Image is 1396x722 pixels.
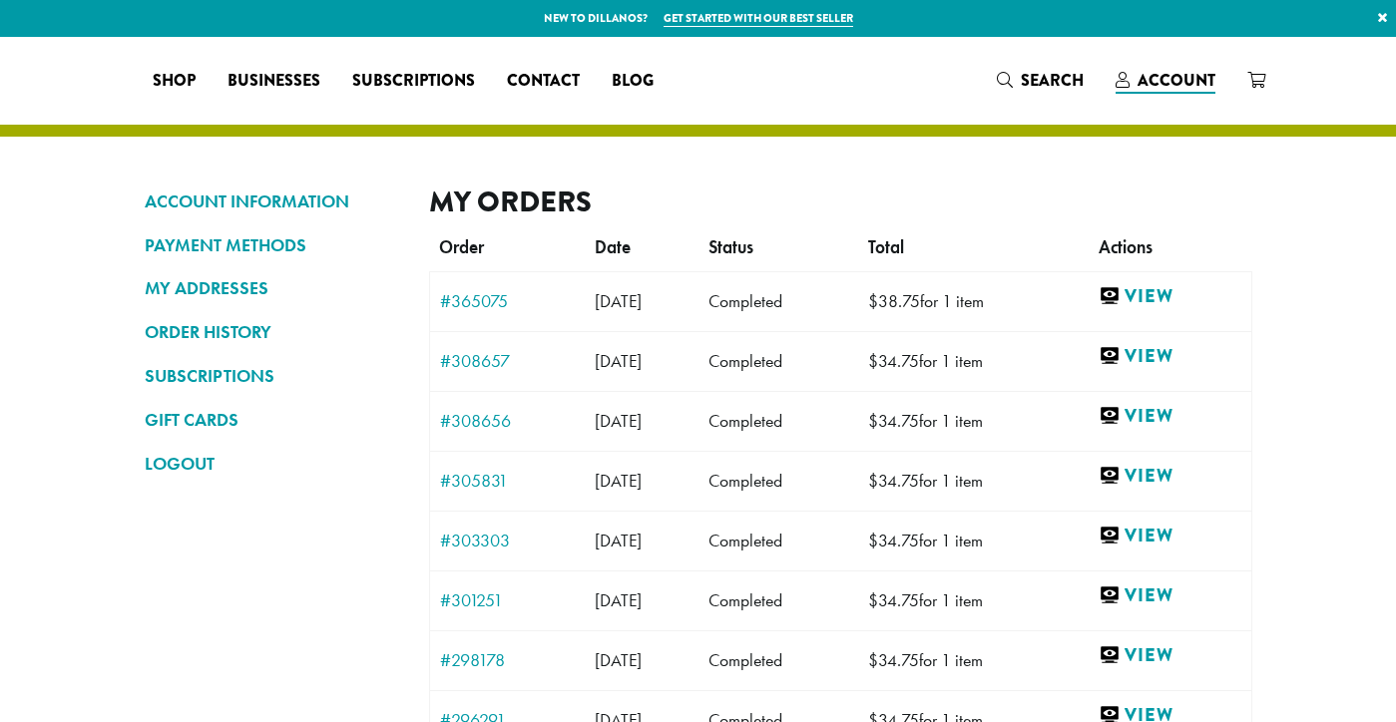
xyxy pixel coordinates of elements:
[868,530,878,551] span: $
[153,69,196,94] span: Shop
[1099,284,1240,309] a: View
[429,184,1252,219] h2: My Orders
[228,69,320,94] span: Businesses
[698,570,858,630] td: Completed
[868,530,919,551] span: 34.75
[595,649,642,671] span: [DATE]
[664,10,853,27] a: Get started with our best seller
[698,630,858,690] td: Completed
[868,350,919,372] span: 34.75
[868,350,878,372] span: $
[1099,524,1240,548] a: View
[708,236,753,258] span: Status
[1099,643,1240,668] a: View
[440,591,575,609] a: #301251
[1099,344,1240,369] a: View
[868,290,878,312] span: $
[1138,69,1215,92] span: Account
[145,359,399,393] a: SUBSCRIPTIONS
[507,69,580,94] span: Contact
[868,410,919,432] span: 34.75
[858,570,1090,630] td: for 1 item
[868,410,878,432] span: $
[868,470,919,492] span: 34.75
[698,271,858,331] td: Completed
[440,532,575,549] a: #303303
[440,651,575,669] a: #298178
[595,350,642,372] span: [DATE]
[440,352,575,370] a: #308657
[440,472,575,490] a: #305831
[868,589,878,611] span: $
[1099,583,1240,608] a: View
[595,470,642,492] span: [DATE]
[858,331,1090,391] td: for 1 item
[858,391,1090,451] td: for 1 item
[1021,69,1084,92] span: Search
[1099,464,1240,489] a: View
[858,511,1090,570] td: for 1 item
[858,271,1090,331] td: for 1 item
[612,69,654,94] span: Blog
[145,447,399,481] a: LOGOUT
[698,391,858,451] td: Completed
[868,236,904,258] span: Total
[1099,236,1153,258] span: Actions
[352,69,475,94] span: Subscriptions
[439,236,484,258] span: Order
[145,315,399,349] a: ORDER HISTORY
[858,630,1090,690] td: for 1 item
[440,412,575,430] a: #308656
[440,292,575,310] a: #365075
[868,589,919,611] span: 34.75
[868,649,878,671] span: $
[858,451,1090,511] td: for 1 item
[595,290,642,312] span: [DATE]
[137,65,212,97] a: Shop
[595,236,631,258] span: Date
[145,228,399,262] a: PAYMENT METHODS
[145,184,399,218] a: ACCOUNT INFORMATION
[595,410,642,432] span: [DATE]
[145,271,399,305] a: MY ADDRESSES
[868,470,878,492] span: $
[595,530,642,551] span: [DATE]
[1099,404,1240,429] a: View
[145,403,399,437] a: GIFT CARDS
[868,290,920,312] span: 38.75
[868,649,919,671] span: 34.75
[698,451,858,511] td: Completed
[981,64,1100,97] a: Search
[698,331,858,391] td: Completed
[698,511,858,570] td: Completed
[595,589,642,611] span: [DATE]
